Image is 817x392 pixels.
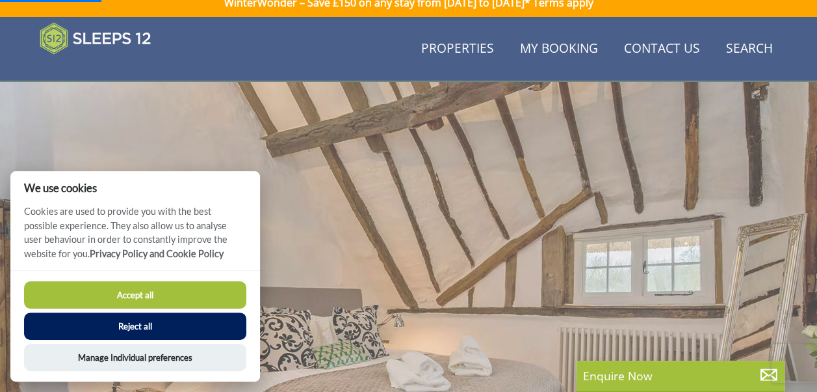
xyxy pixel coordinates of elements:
[583,367,778,384] p: Enquire Now
[90,248,224,259] a: Privacy Policy and Cookie Policy
[24,313,246,340] button: Reject all
[24,344,246,371] button: Manage Individual preferences
[515,35,603,64] a: My Booking
[721,35,778,64] a: Search
[10,204,260,270] p: Cookies are used to provide you with the best possible experience. They also allow us to analyse ...
[416,35,499,64] a: Properties
[619,35,705,64] a: Contact Us
[24,281,246,309] button: Accept all
[10,182,260,194] h2: We use cookies
[33,63,170,74] iframe: Customer reviews powered by Trustpilot
[40,22,151,55] img: Sleeps 12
